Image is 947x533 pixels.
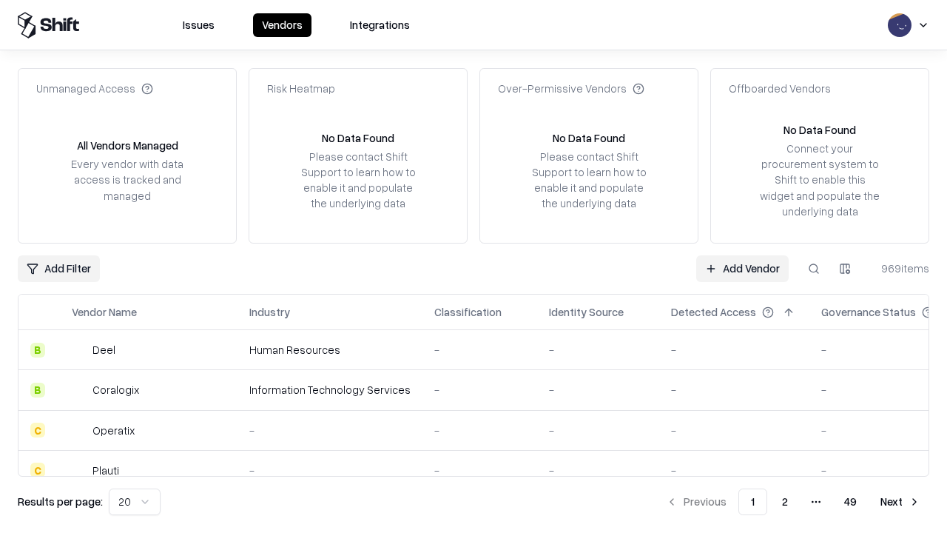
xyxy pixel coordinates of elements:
[549,423,647,438] div: -
[434,382,525,398] div: -
[758,141,881,219] div: Connect your procurement system to Shift to enable this widget and populate the underlying data
[92,423,135,438] div: Operatix
[72,343,87,358] img: Deel
[66,156,189,203] div: Every vendor with data access is tracked and managed
[671,304,756,320] div: Detected Access
[174,13,223,37] button: Issues
[249,423,411,438] div: -
[341,13,419,37] button: Integrations
[249,382,411,398] div: Information Technology Services
[671,382,798,398] div: -
[72,304,137,320] div: Vendor Name
[36,81,153,96] div: Unmanaged Access
[72,463,87,477] img: Plauti
[770,489,800,515] button: 2
[671,463,798,478] div: -
[783,122,856,138] div: No Data Found
[322,130,394,146] div: No Data Found
[498,81,644,96] div: Over-Permissive Vendors
[72,423,87,438] img: Operatix
[528,149,650,212] div: Please contact Shift Support to learn how to enable it and populate the underlying data
[253,13,311,37] button: Vendors
[549,463,647,478] div: -
[870,261,929,276] div: 969 items
[30,423,45,438] div: C
[671,423,798,438] div: -
[249,304,290,320] div: Industry
[92,342,115,358] div: Deel
[18,494,103,509] p: Results per page:
[72,383,87,398] img: Coralogix
[729,81,831,96] div: Offboarded Vendors
[92,463,119,478] div: Plauti
[249,342,411,358] div: Human Resources
[821,304,916,320] div: Governance Status
[549,342,647,358] div: -
[553,130,625,146] div: No Data Found
[77,138,178,153] div: All Vendors Managed
[696,255,789,282] a: Add Vendor
[18,255,100,282] button: Add Filter
[434,304,502,320] div: Classification
[549,304,624,320] div: Identity Source
[30,383,45,398] div: B
[30,463,45,477] div: C
[832,489,869,515] button: 49
[267,81,335,96] div: Risk Heatmap
[738,489,767,515] button: 1
[872,489,929,515] button: Next
[92,382,139,398] div: Coralogix
[434,423,525,438] div: -
[434,342,525,358] div: -
[30,343,45,358] div: B
[249,463,411,478] div: -
[671,342,798,358] div: -
[549,382,647,398] div: -
[434,463,525,478] div: -
[297,149,419,212] div: Please contact Shift Support to learn how to enable it and populate the underlying data
[657,489,929,515] nav: pagination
